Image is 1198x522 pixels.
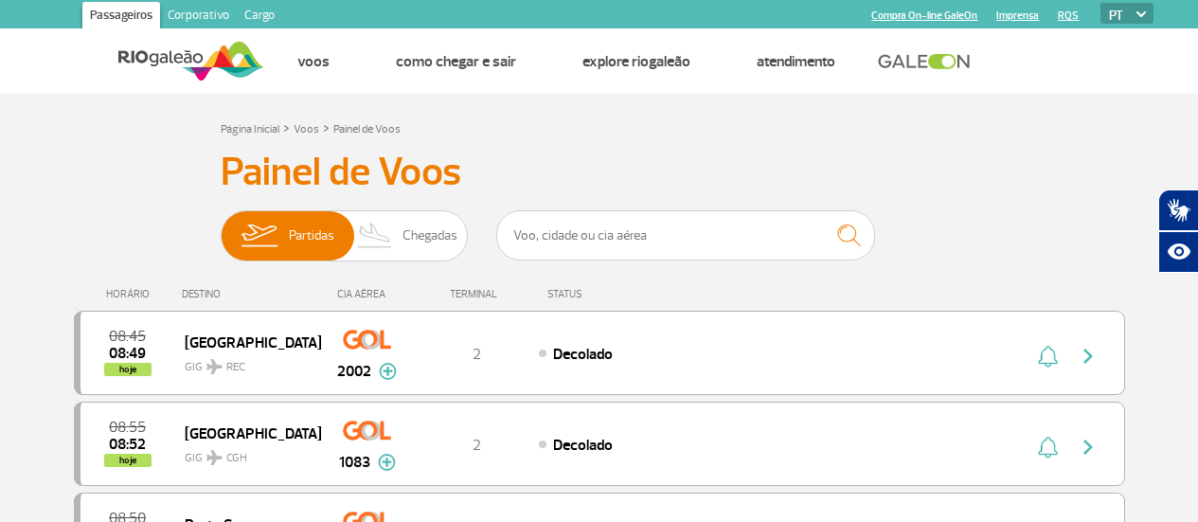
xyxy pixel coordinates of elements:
a: Passageiros [82,2,160,32]
a: Corporativo [160,2,237,32]
span: 2025-09-27 08:52:00 [109,438,146,451]
div: STATUS [538,288,692,300]
img: slider-desembarque [348,211,403,261]
button: Abrir tradutor de língua de sinais. [1158,189,1198,231]
div: Plugin de acessibilidade da Hand Talk. [1158,189,1198,273]
span: 2025-09-27 08:45:00 [109,330,146,343]
a: > [323,117,330,138]
span: 2002 [337,360,371,383]
span: GIG [185,349,306,376]
a: Voos [294,122,319,136]
span: GIG [185,440,306,467]
img: destiny_airplane.svg [206,359,223,374]
a: Página Inicial [221,122,279,136]
div: HORÁRIO [80,288,183,300]
img: sino-painel-voo.svg [1038,436,1058,459]
span: Decolado [553,436,613,455]
span: 2025-09-27 08:49:46 [109,347,146,360]
h3: Painel de Voos [221,149,978,196]
span: 2 [473,436,481,455]
a: Explore RIOgaleão [582,52,690,71]
img: mais-info-painel-voo.svg [378,454,396,471]
span: 2 [473,345,481,364]
img: sino-painel-voo.svg [1038,345,1058,368]
img: slider-embarque [229,211,289,261]
input: Voo, cidade ou cia aérea [496,210,875,261]
a: RQS [1058,9,1079,22]
img: seta-direita-painel-voo.svg [1077,436,1100,459]
span: Decolado [553,345,613,364]
img: mais-info-painel-voo.svg [379,363,397,380]
a: Painel de Voos [333,122,401,136]
span: Chegadas [402,211,457,261]
a: Cargo [237,2,282,32]
span: Partidas [289,211,334,261]
span: CGH [226,450,247,467]
span: [GEOGRAPHIC_DATA] [185,421,306,445]
a: Compra On-line GaleOn [871,9,977,22]
a: > [283,117,290,138]
span: hoje [104,454,152,467]
a: Voos [297,52,330,71]
div: TERMINAL [415,288,538,300]
div: DESTINO [182,288,320,300]
button: Abrir recursos assistivos. [1158,231,1198,273]
div: CIA AÉREA [320,288,415,300]
img: seta-direita-painel-voo.svg [1077,345,1100,368]
a: Imprensa [996,9,1039,22]
span: 2025-09-27 08:55:00 [109,421,146,434]
img: destiny_airplane.svg [206,450,223,465]
span: REC [226,359,245,376]
span: [GEOGRAPHIC_DATA] [185,330,306,354]
span: 1083 [339,451,370,474]
a: Atendimento [757,52,835,71]
a: Como chegar e sair [396,52,516,71]
span: hoje [104,363,152,376]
